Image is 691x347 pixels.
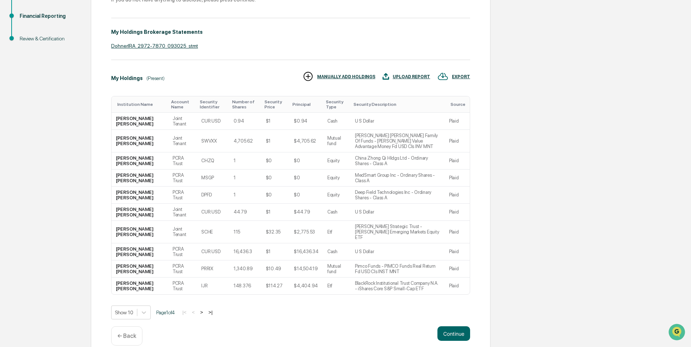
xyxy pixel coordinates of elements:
[232,99,259,109] div: Toggle SortBy
[229,260,262,278] td: 1,340.89
[197,243,229,260] td: CUR:USD
[262,152,290,169] td: $0
[229,243,262,260] td: 16,436.3
[112,113,168,130] td: [PERSON_NAME] [PERSON_NAME]
[206,309,215,315] button: >|
[262,243,290,260] td: $1
[229,169,262,187] td: 1
[262,278,290,294] td: $114.27
[197,204,229,221] td: CUR:USD
[20,12,79,20] div: Financial Reporting
[111,29,203,35] div: My Holdings Brokerage Statements
[290,152,323,169] td: $0
[25,56,119,63] div: Start new chat
[323,113,351,130] td: Cash
[229,130,262,152] td: 4,705.62
[351,278,445,294] td: BlackRock Institutional Trust Company N.A. - iShares Core S&P Small-Cap ETF
[15,92,47,99] span: Preclearance
[445,278,470,294] td: Plaid
[168,278,197,294] td: PCRA Trust
[290,113,323,130] td: $0.94
[290,278,323,294] td: $4,404.94
[452,74,470,79] div: EXPORT
[262,204,290,221] td: $1
[168,243,197,260] td: PCRA Trust
[292,102,320,107] div: Toggle SortBy
[353,102,442,107] div: Toggle SortBy
[323,169,351,187] td: Equity
[264,99,287,109] div: Toggle SortBy
[351,187,445,204] td: Deep Field Technologies Inc - Ordinary Shares - Class A
[290,187,323,204] td: $0
[351,152,445,169] td: China Zhong Qi Hldgs Ltd - Ordinary Shares - Class A
[668,323,687,343] iframe: Open customer support
[168,260,197,278] td: PCRA Trust
[168,130,197,152] td: Joint Tenant
[393,74,430,79] div: UPLOAD REPORT
[290,243,323,260] td: $16,436.34
[351,130,445,152] td: [PERSON_NAME] [PERSON_NAME] Family Of Funds - [PERSON_NAME] Value Advantage Money Fd USD Cls INV MNT
[445,260,470,278] td: Plaid
[351,113,445,130] td: U S Dollar
[112,204,168,221] td: [PERSON_NAME] [PERSON_NAME]
[72,123,88,129] span: Pylon
[112,152,168,169] td: [PERSON_NAME] [PERSON_NAME]
[445,169,470,187] td: Plaid
[445,204,470,221] td: Plaid
[4,103,49,116] a: 🔎Data Lookup
[290,204,323,221] td: $44.79
[437,71,448,82] img: EXPORT
[317,74,375,79] div: MANUALLY ADD HOLDINGS
[437,326,470,341] button: Continue
[323,130,351,152] td: Mutual fund
[7,56,20,69] img: 1746055101610-c473b297-6a78-478c-a979-82029cc54cd1
[445,221,470,243] td: Plaid
[112,169,168,187] td: [PERSON_NAME] [PERSON_NAME]
[112,221,168,243] td: [PERSON_NAME] [PERSON_NAME]
[303,71,314,82] img: MANUALLY ADD HOLDINGS
[117,102,165,107] div: Toggle SortBy
[290,169,323,187] td: $0
[197,221,229,243] td: SCHE
[290,260,323,278] td: $14,504.19
[323,221,351,243] td: Etf
[171,99,194,109] div: Toggle SortBy
[323,243,351,260] td: Cash
[197,187,229,204] td: DPFD
[445,152,470,169] td: Plaid
[51,123,88,129] a: Powered byPylon
[445,113,470,130] td: Plaid
[262,169,290,187] td: $0
[168,113,197,130] td: Joint Tenant
[262,260,290,278] td: $10.49
[168,221,197,243] td: Joint Tenant
[168,204,197,221] td: Joint Tenant
[323,278,351,294] td: Etf
[323,187,351,204] td: Equity
[197,169,229,187] td: MSGP
[168,187,197,204] td: PCRA Trust
[229,278,262,294] td: 148.376
[351,204,445,221] td: U S Dollar
[124,58,132,67] button: Start new chat
[180,309,189,315] button: |<
[25,63,92,69] div: We're available if you need us!
[197,152,229,169] td: CHZQ
[326,99,348,109] div: Toggle SortBy
[445,130,470,152] td: Plaid
[262,187,290,204] td: $0
[112,278,168,294] td: [PERSON_NAME] [PERSON_NAME]
[7,15,132,27] p: How can we help?
[445,187,470,204] td: Plaid
[197,260,229,278] td: PRRIX
[262,221,290,243] td: $32.35
[229,113,262,130] td: 0.94
[351,243,445,260] td: U S Dollar
[323,260,351,278] td: Mutual fund
[20,35,79,43] div: Review & Certification
[112,130,168,152] td: [PERSON_NAME] [PERSON_NAME]
[262,130,290,152] td: $1
[323,204,351,221] td: Cash
[156,310,175,315] span: Page 1 of 4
